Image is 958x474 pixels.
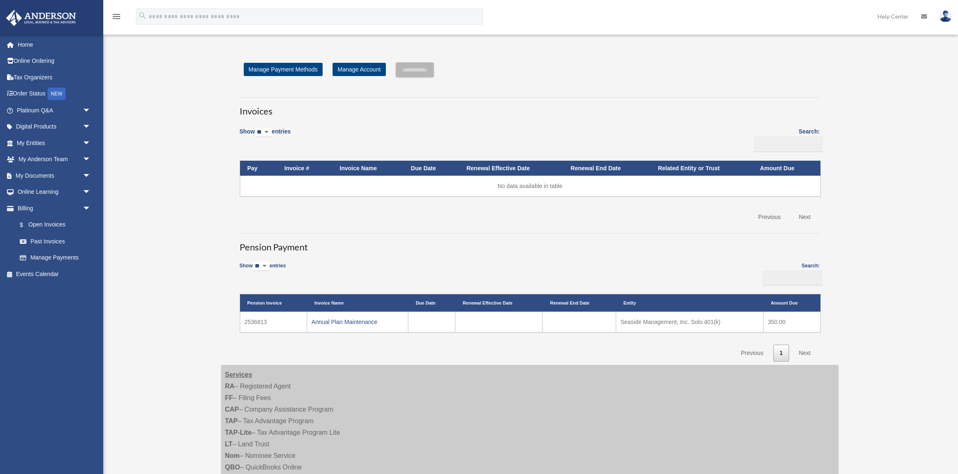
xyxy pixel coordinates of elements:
strong: CAP [225,406,239,413]
a: Manage Payments [12,250,99,266]
a: Order StatusNEW [6,86,103,102]
strong: Nom [225,452,240,459]
span: arrow_drop_down [83,167,99,184]
h3: Pension Payment [240,233,820,254]
label: Show entries [240,262,286,279]
h3: Invoices [240,97,820,118]
strong: QBO [225,464,240,471]
a: Previous [735,345,769,362]
span: arrow_drop_down [83,200,99,217]
td: 350.00 [763,312,820,332]
input: Search: [762,270,823,286]
a: Online Ordering [6,53,103,69]
strong: FF [225,394,233,401]
th: Invoice Name: activate to sort column ascending [307,294,408,312]
td: 2536813 [240,312,307,332]
a: Manage Payment Methods [244,63,323,76]
span: arrow_drop_down [83,151,99,168]
td: No data available in table [240,176,820,196]
a: Tax Organizers [6,69,103,86]
th: Invoice #: activate to sort column ascending [277,161,332,176]
input: Search: [754,136,823,152]
th: Due Date: activate to sort column ascending [404,161,459,176]
strong: LT [225,441,233,448]
a: Annual Plan Maintenance [311,319,378,325]
img: User Pic [939,10,952,22]
span: arrow_drop_down [83,102,99,119]
a: Billingarrow_drop_down [6,200,99,217]
a: Online Learningarrow_drop_down [6,184,103,200]
th: Amount Due: activate to sort column ascending [753,161,820,176]
td: Seaside Management, Inc. Solo 401(k) [616,312,763,332]
span: arrow_drop_down [83,119,99,136]
label: Search: [760,262,820,286]
a: Home [6,36,103,53]
span: arrow_drop_down [83,184,99,201]
strong: Services [225,371,252,378]
i: menu [112,12,121,21]
label: Show entries [240,126,291,145]
label: Search: [751,126,820,152]
a: Platinum Q&Aarrow_drop_down [6,102,103,119]
strong: RA [225,383,235,390]
select: Showentries [253,262,270,271]
span: $ [24,220,29,230]
a: Events Calendar [6,266,103,282]
strong: TAP-Lite [225,429,252,436]
i: search [138,11,147,20]
a: My Entitiesarrow_drop_down [6,135,103,151]
img: Anderson Advisors Platinum Portal [4,10,78,26]
a: Digital Productsarrow_drop_down [6,119,103,135]
a: Manage Account [333,63,385,76]
div: NEW [48,88,66,100]
th: Renewal End Date: activate to sort column ascending [563,161,650,176]
a: My Documentsarrow_drop_down [6,167,103,184]
a: 1 [773,345,789,362]
a: menu [112,14,121,21]
a: Next [793,209,817,226]
select: Showentries [255,128,272,137]
a: $Open Invoices [12,217,95,233]
th: Entity: activate to sort column ascending [616,294,763,312]
th: Renewal Effective Date: activate to sort column ascending [455,294,542,312]
th: Pension Invoice: activate to sort column descending [240,294,307,312]
a: Past Invoices [12,233,99,250]
th: Due Date: activate to sort column ascending [408,294,455,312]
th: Amount Due: activate to sort column ascending [763,294,820,312]
span: arrow_drop_down [83,135,99,152]
a: Next [793,345,817,362]
th: Related Entity or Trust: activate to sort column ascending [651,161,753,176]
a: My Anderson Teamarrow_drop_down [6,151,103,168]
a: Previous [752,209,787,226]
th: Invoice Name: activate to sort column ascending [332,161,404,176]
th: Pay: activate to sort column descending [240,161,277,176]
th: Renewal End Date: activate to sort column ascending [542,294,616,312]
th: Renewal Effective Date: activate to sort column ascending [459,161,563,176]
strong: TAP [225,417,238,424]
